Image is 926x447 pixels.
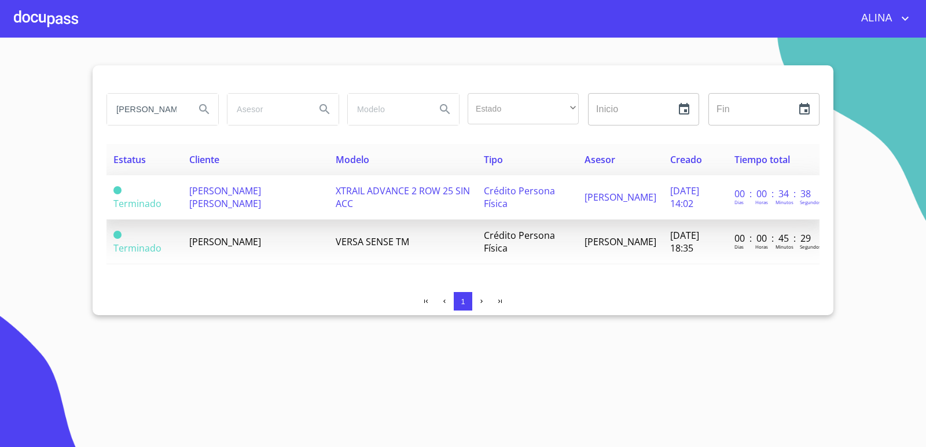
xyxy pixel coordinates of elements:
[585,191,656,204] span: [PERSON_NAME]
[734,232,813,245] p: 00 : 00 : 45 : 29
[734,199,744,205] p: Dias
[468,93,579,124] div: ​
[113,153,146,166] span: Estatus
[800,243,821,250] p: Segundos
[190,95,218,123] button: Search
[113,197,161,210] span: Terminado
[431,95,459,123] button: Search
[113,242,161,254] span: Terminado
[336,153,369,166] span: Modelo
[776,243,793,250] p: Minutos
[852,9,912,28] button: account of current user
[852,9,898,28] span: ALINA
[776,199,793,205] p: Minutos
[734,243,744,250] p: Dias
[755,199,768,205] p: Horas
[585,235,656,248] span: [PERSON_NAME]
[227,94,306,125] input: search
[670,153,702,166] span: Creado
[336,235,409,248] span: VERSA SENSE TM
[734,153,790,166] span: Tiempo total
[348,94,427,125] input: search
[311,95,339,123] button: Search
[189,235,261,248] span: [PERSON_NAME]
[461,297,465,306] span: 1
[670,229,699,254] span: [DATE] 18:35
[670,184,699,210] span: [DATE] 14:02
[107,94,186,125] input: search
[484,184,555,210] span: Crédito Persona Física
[336,184,470,210] span: XTRAIL ADVANCE 2 ROW 25 SIN ACC
[189,184,261,210] span: [PERSON_NAME] [PERSON_NAME]
[484,153,503,166] span: Tipo
[113,186,122,194] span: Terminado
[800,199,821,205] p: Segundos
[755,243,768,250] p: Horas
[734,187,813,200] p: 00 : 00 : 34 : 38
[484,229,555,254] span: Crédito Persona Física
[585,153,615,166] span: Asesor
[189,153,219,166] span: Cliente
[454,292,472,311] button: 1
[113,231,122,239] span: Terminado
